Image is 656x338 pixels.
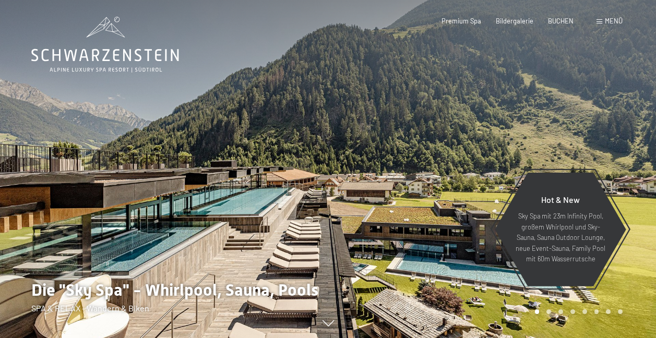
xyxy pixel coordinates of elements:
div: Carousel Page 1 (Current Slide) [535,309,540,314]
div: Carousel Page 5 [582,309,587,314]
a: Hot & New Sky Spa mit 23m Infinity Pool, großem Whirlpool und Sky-Sauna, Sauna Outdoor Lounge, ne... [494,172,627,287]
div: Carousel Pagination [531,309,623,314]
p: Sky Spa mit 23m Infinity Pool, großem Whirlpool und Sky-Sauna, Sauna Outdoor Lounge, neue Event-S... [515,211,606,264]
a: Premium Spa [442,17,481,25]
span: Einwilligung Marketing* [227,194,313,204]
div: Carousel Page 7 [606,309,611,314]
div: Carousel Page 2 [546,309,551,314]
div: Carousel Page 3 [558,309,563,314]
a: BUCHEN [548,17,574,25]
span: Hot & New [541,195,580,204]
div: Carousel Page 6 [594,309,599,314]
span: Menü [605,17,623,25]
div: Carousel Page 8 [618,309,623,314]
a: Bildergalerie [496,17,533,25]
div: Carousel Page 4 [570,309,575,314]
